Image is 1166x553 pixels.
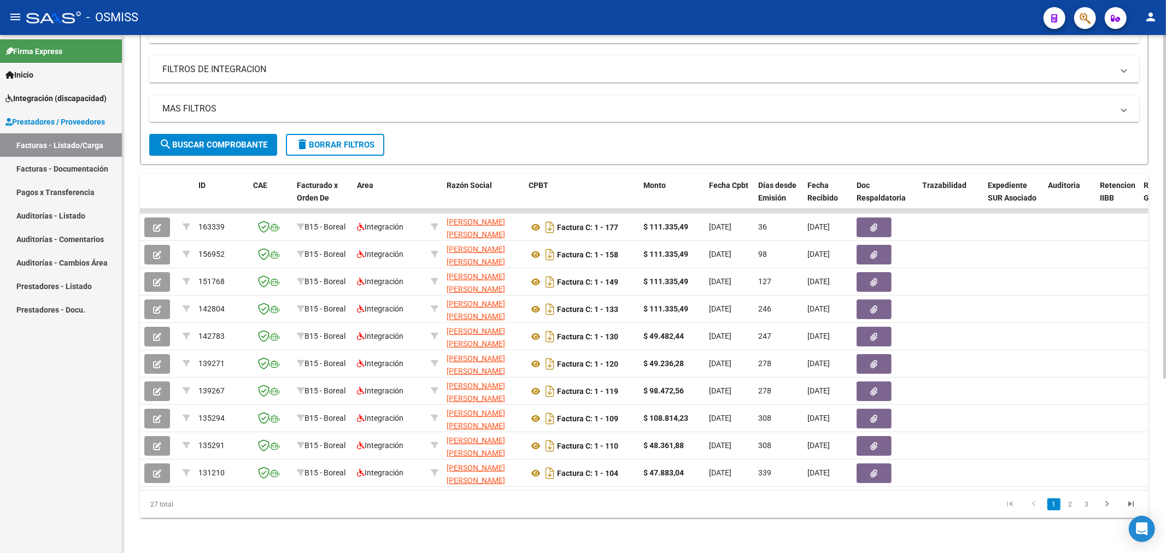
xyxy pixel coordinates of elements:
span: Integración [357,359,403,368]
strong: Factura C: 1 - 177 [557,223,618,232]
span: [DATE] [709,414,731,422]
span: 308 [758,441,771,450]
span: 131210 [198,468,225,477]
datatable-header-cell: Días desde Emisión [754,174,803,222]
strong: $ 98.472,56 [643,386,684,395]
strong: Factura C: 1 - 130 [557,332,618,341]
datatable-header-cell: Trazabilidad [918,174,983,222]
span: 247 [758,332,771,340]
span: Integración [357,304,403,313]
span: 308 [758,414,771,422]
span: [DATE] [807,250,830,258]
strong: $ 111.335,49 [643,277,688,286]
span: Razón Social [447,181,492,190]
span: Fecha Cpbt [709,181,748,190]
datatable-header-cell: Razón Social [442,174,524,222]
span: B15 - Boreal [304,441,345,450]
mat-icon: menu [9,10,22,23]
span: [PERSON_NAME] [PERSON_NAME] [447,381,505,403]
span: [DATE] [807,304,830,313]
span: Expediente SUR Asociado [988,181,1036,202]
i: Descargar documento [543,355,557,373]
span: 278 [758,386,771,395]
span: [PERSON_NAME] [PERSON_NAME] [447,327,505,348]
div: 27396232338 [447,325,520,348]
strong: Factura C: 1 - 149 [557,278,618,286]
span: [PERSON_NAME] [PERSON_NAME] [447,217,505,239]
datatable-header-cell: Expediente SUR Asociado [983,174,1044,222]
span: [DATE] [709,332,731,340]
span: Buscar Comprobante [159,140,267,150]
span: 156952 [198,250,225,258]
mat-icon: search [159,138,172,151]
span: 151768 [198,277,225,286]
span: Integración [357,441,403,450]
span: Facturado x Orden De [297,181,338,202]
span: - OSMISS [86,5,138,30]
span: [PERSON_NAME] [PERSON_NAME] [447,299,505,321]
a: go to last page [1121,498,1141,510]
li: page 2 [1062,495,1079,514]
span: B15 - Boreal [304,359,345,368]
span: [PERSON_NAME] [PERSON_NAME] [447,245,505,266]
div: 27396232338 [447,434,520,457]
span: [DATE] [807,468,830,477]
datatable-header-cell: Fecha Cpbt [705,174,754,222]
span: B15 - Boreal [304,222,345,231]
span: Días desde Emisión [758,181,796,202]
span: [DATE] [709,441,731,450]
li: page 3 [1079,495,1095,514]
div: 27396232338 [447,216,520,239]
datatable-header-cell: Fecha Recibido [803,174,852,222]
datatable-header-cell: Area [353,174,426,222]
datatable-header-cell: Facturado x Orden De [292,174,353,222]
span: [DATE] [807,441,830,450]
span: B15 - Boreal [304,332,345,340]
strong: Factura C: 1 - 119 [557,387,618,396]
span: [DATE] [807,414,830,422]
i: Descargar documento [543,383,557,400]
a: go to first page [999,498,1020,510]
a: go to previous page [1023,498,1044,510]
span: Integración [357,222,403,231]
span: B15 - Boreal [304,250,345,258]
span: [DATE] [709,359,731,368]
mat-panel-title: FILTROS DE INTEGRACION [162,63,1113,75]
span: 36 [758,222,767,231]
a: 3 [1080,498,1093,510]
strong: $ 48.361,88 [643,441,684,450]
span: CPBT [529,181,548,190]
strong: Factura C: 1 - 120 [557,360,618,368]
i: Descargar documento [543,219,557,236]
span: Retencion IIBB [1100,181,1135,202]
span: [PERSON_NAME] [PERSON_NAME] [447,354,505,375]
span: [DATE] [709,277,731,286]
div: 27396232338 [447,380,520,403]
datatable-header-cell: CAE [249,174,292,222]
span: Integración [357,414,403,422]
mat-icon: delete [296,138,309,151]
i: Descargar documento [543,246,557,263]
strong: $ 49.482,44 [643,332,684,340]
strong: Factura C: 1 - 110 [557,442,618,450]
button: Buscar Comprobante [149,134,277,156]
span: [PERSON_NAME] [PERSON_NAME] [447,436,505,457]
span: 142804 [198,304,225,313]
div: 27396232338 [447,407,520,430]
span: [DATE] [709,468,731,477]
datatable-header-cell: Auditoria [1044,174,1095,222]
span: Trazabilidad [922,181,966,190]
datatable-header-cell: Retencion IIBB [1095,174,1139,222]
span: Firma Express [5,45,62,57]
mat-expansion-panel-header: FILTROS DE INTEGRACION [149,56,1139,83]
strong: Factura C: 1 - 158 [557,250,618,259]
button: Borrar Filtros [286,134,384,156]
div: 27396232338 [447,462,520,485]
span: 163339 [198,222,225,231]
span: Auditoria [1048,181,1080,190]
span: Monto [643,181,666,190]
i: Descargar documento [543,301,557,318]
span: 139267 [198,386,225,395]
datatable-header-cell: ID [194,174,249,222]
span: B15 - Boreal [304,277,345,286]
